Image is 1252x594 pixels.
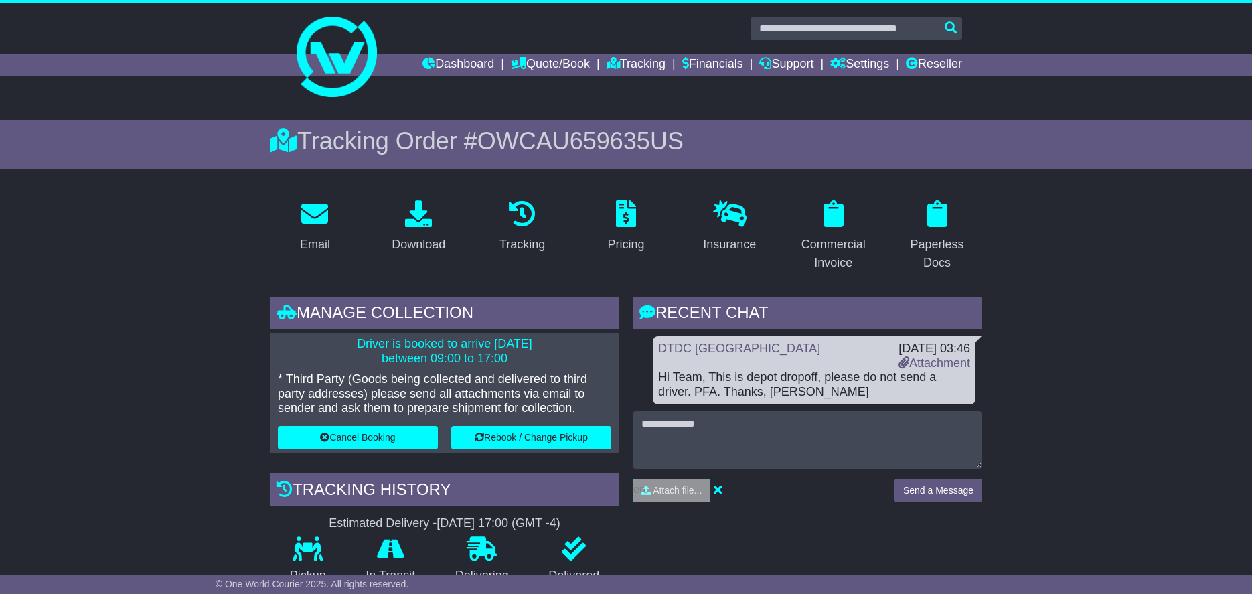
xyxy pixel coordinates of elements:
a: Insurance [694,196,765,258]
a: Reseller [906,54,962,76]
div: Insurance [703,236,756,254]
a: DTDC [GEOGRAPHIC_DATA] [658,342,820,355]
button: Send a Message [894,479,982,502]
div: Commercial Invoice [797,236,870,272]
div: Manage collection [270,297,619,333]
span: OWCAU659635US [477,127,684,155]
a: Dashboard [422,54,494,76]
div: Tracking history [270,473,619,510]
div: Tracking [499,236,545,254]
a: Settings [830,54,889,76]
div: [DATE] 17:00 (GMT -4) [437,516,560,531]
p: Delivering [435,569,529,583]
span: © One World Courier 2025. All rights reserved. [216,579,409,589]
button: Rebook / Change Pickup [451,426,611,449]
p: Driver is booked to arrive [DATE] between 09:00 to 17:00 [278,337,611,366]
a: Download [383,196,454,258]
a: Tracking [491,196,554,258]
div: Download [392,236,445,254]
a: Email [291,196,339,258]
div: Paperless Docs [901,236,973,272]
a: Paperless Docs [892,196,982,277]
a: Commercial Invoice [788,196,878,277]
p: In Transit [346,569,436,583]
a: Financials [682,54,743,76]
p: * Third Party (Goods being collected and delivered to third party addresses) please send all atta... [278,372,611,416]
a: Support [759,54,813,76]
div: Estimated Delivery - [270,516,619,531]
a: Attachment [898,356,970,370]
div: Email [300,236,330,254]
div: RECENT CHAT [633,297,982,333]
div: Hi Team, This is depot dropoff, please do not send a driver. PFA. Thanks, [PERSON_NAME] [658,370,970,399]
button: Cancel Booking [278,426,438,449]
div: Pricing [607,236,644,254]
p: Pickup [270,569,346,583]
div: Tracking Order # [270,127,982,155]
a: Quote/Book [511,54,590,76]
div: [DATE] 03:46 [898,342,970,356]
a: Pricing [599,196,653,258]
p: Delivered [529,569,620,583]
a: Tracking [607,54,666,76]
